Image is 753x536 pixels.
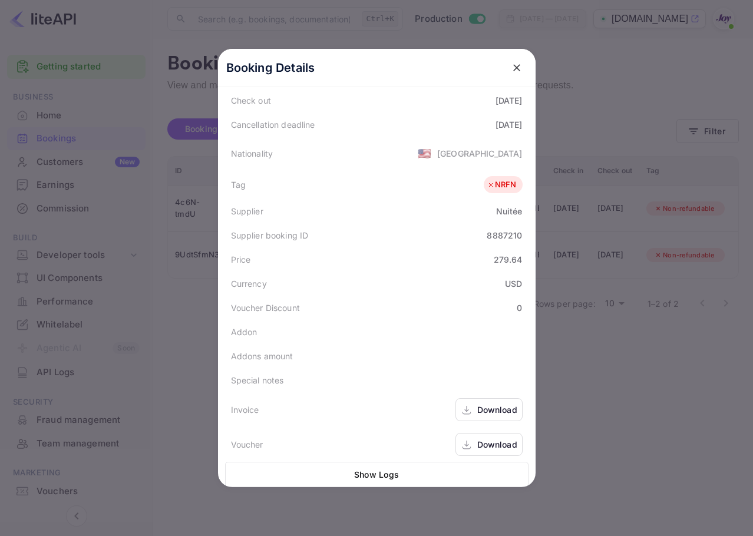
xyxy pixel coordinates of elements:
div: Special notes [231,374,284,386]
div: Price [231,253,251,266]
div: 0 [517,302,522,314]
div: Supplier [231,205,263,217]
div: Voucher [231,438,263,451]
div: Voucher Discount [231,302,300,314]
div: NRFN [487,179,517,191]
div: Supplier booking ID [231,229,309,241]
div: Nationality [231,147,273,160]
div: Download [477,438,517,451]
div: [GEOGRAPHIC_DATA] [437,147,523,160]
div: [DATE] [496,94,523,107]
div: Invoice [231,403,259,416]
div: Check out [231,94,271,107]
div: Nuitée [496,205,523,217]
button: close [506,57,527,78]
div: 279.64 [494,253,523,266]
div: Addon [231,326,257,338]
div: Download [477,403,517,416]
div: 8887210 [487,229,522,241]
div: Addons amount [231,350,293,362]
div: Cancellation deadline [231,118,315,131]
div: USD [505,277,522,290]
button: Show Logs [225,462,529,487]
p: Booking Details [226,59,315,77]
div: Currency [231,277,267,290]
div: [DATE] [496,118,523,131]
div: Tag [231,178,246,191]
span: United States [418,143,431,164]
